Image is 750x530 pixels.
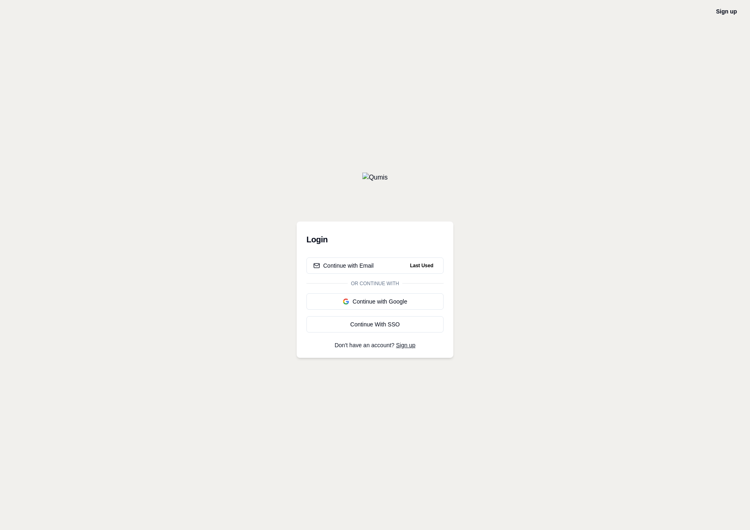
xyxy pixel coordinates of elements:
[348,280,402,287] span: Or continue with
[362,173,388,182] img: Qumis
[306,293,444,310] button: Continue with Google
[306,257,444,274] button: Continue with EmailLast Used
[306,231,444,248] h3: Login
[306,316,444,333] a: Continue With SSO
[716,8,737,15] a: Sign up
[396,342,415,348] a: Sign up
[407,261,437,271] span: Last Used
[306,342,444,348] p: Don't have an account?
[313,297,437,306] div: Continue with Google
[313,262,374,270] div: Continue with Email
[313,320,437,328] div: Continue With SSO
